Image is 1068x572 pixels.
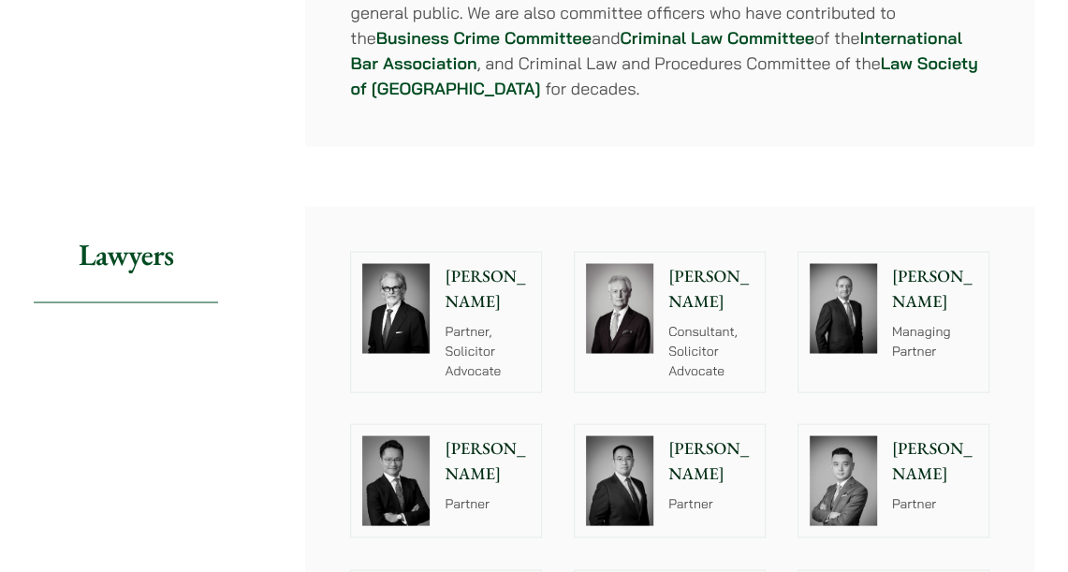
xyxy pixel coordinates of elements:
a: [PERSON_NAME] Managing Partner [797,251,989,392]
p: [PERSON_NAME] [892,263,977,314]
a: Business Crime Committee [376,27,592,49]
a: [PERSON_NAME] Partner, Solicitor Advocate [350,251,542,392]
p: Partner [668,493,753,513]
p: [PERSON_NAME] [892,435,977,486]
a: [PERSON_NAME] Partner [574,423,766,537]
p: Partner [445,493,530,513]
p: Consultant, Solicitor Advocate [668,321,753,380]
p: [PERSON_NAME] [445,435,530,486]
a: [PERSON_NAME] Partner [350,423,542,537]
a: Law Society of [GEOGRAPHIC_DATA] [350,52,977,99]
a: International Bar Association [350,27,961,74]
p: Partner, Solicitor Advocate [445,321,530,380]
a: Criminal Law Committee [620,27,813,49]
p: [PERSON_NAME] [668,435,753,486]
p: Partner [892,493,977,513]
p: [PERSON_NAME] [445,263,530,314]
a: [PERSON_NAME] Partner [797,423,989,537]
p: [PERSON_NAME] [668,263,753,314]
h2: Lawyers [34,206,218,302]
p: Managing Partner [892,321,977,360]
a: [PERSON_NAME] Consultant, Solicitor Advocate [574,251,766,392]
